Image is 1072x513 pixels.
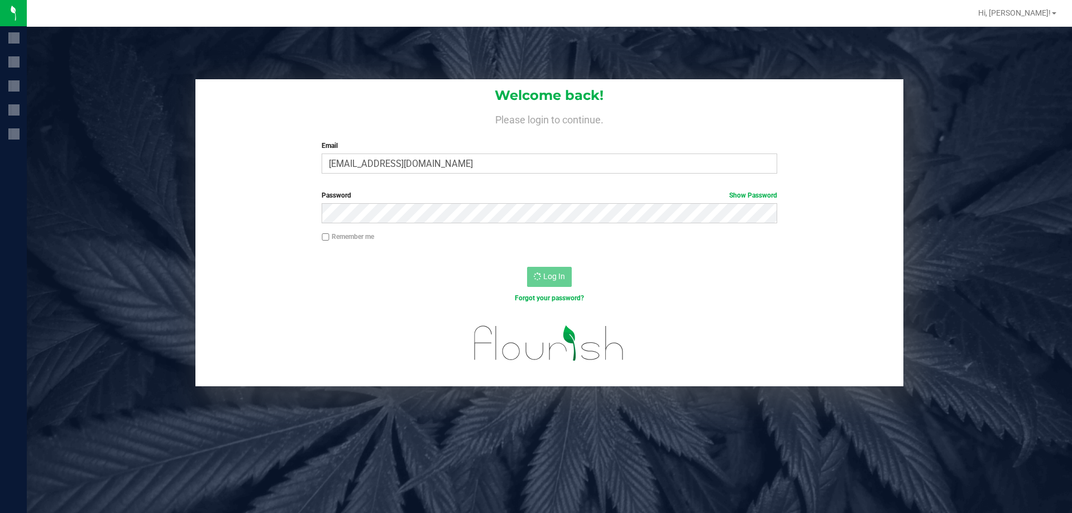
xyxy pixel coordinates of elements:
[322,141,777,151] label: Email
[978,8,1051,17] span: Hi, [PERSON_NAME]!
[515,294,584,302] a: Forgot your password?
[527,267,572,287] button: Log In
[543,272,565,281] span: Log In
[322,191,351,199] span: Password
[322,232,374,242] label: Remember me
[461,315,638,372] img: flourish_logo.svg
[195,88,903,103] h1: Welcome back!
[322,233,329,241] input: Remember me
[729,191,777,199] a: Show Password
[195,112,903,125] h4: Please login to continue.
